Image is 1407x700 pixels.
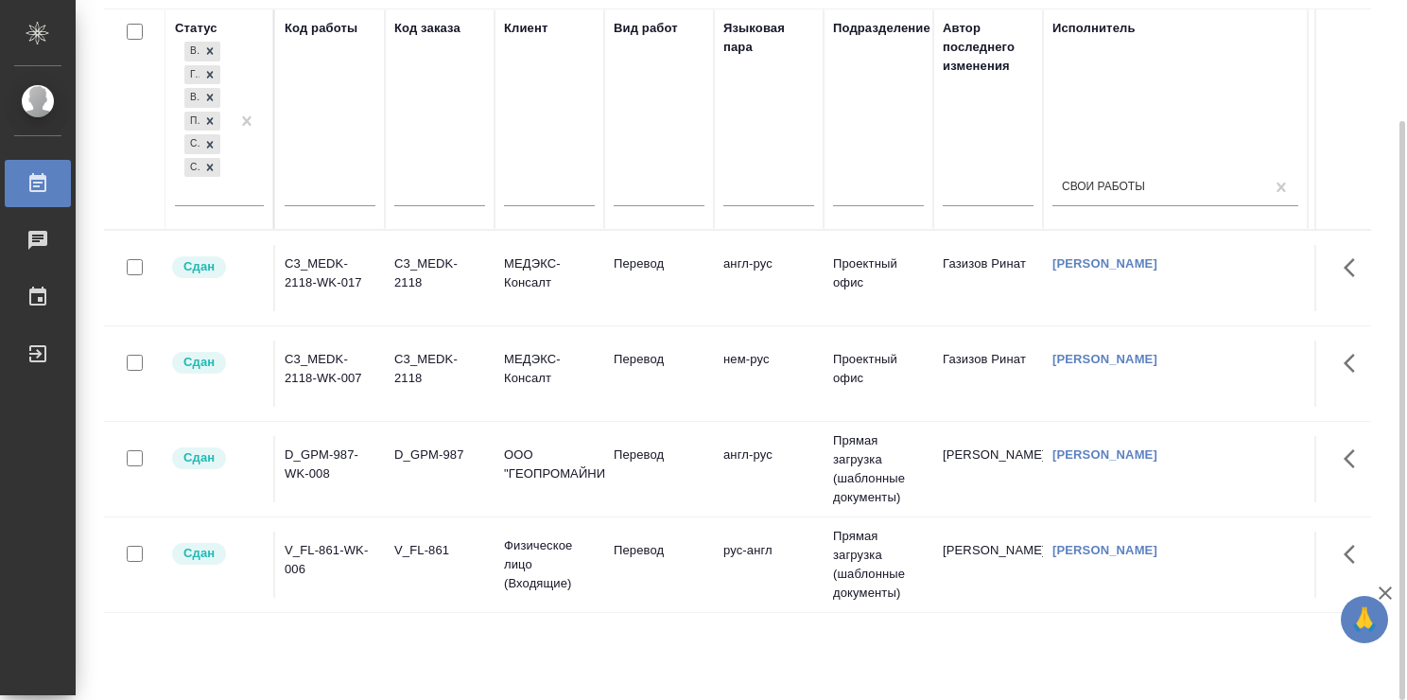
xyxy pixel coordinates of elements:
[833,19,930,38] div: Подразделение
[184,88,200,108] div: В работе
[182,63,222,87] div: В ожидании, Готов к работе, В работе, Подбор, Создан, Сдан
[943,19,1034,76] div: Автор последнего изменения
[170,350,264,376] div: Менеджер проверил работу исполнителя, передает ее на следующий этап
[184,42,200,61] div: В ожидании
[614,446,704,464] p: Перевод
[1332,436,1378,481] button: Здесь прячутся важные кнопки
[614,19,678,38] div: Вид работ
[182,132,222,156] div: В ожидании, Готов к работе, В работе, Подбор, Создан, Сдан
[933,245,1043,311] td: Газизов Ринат
[182,86,222,110] div: В ожидании, Готов к работе, В работе, Подбор, Создан, Сдан
[1052,19,1136,38] div: Исполнитель
[933,436,1043,502] td: [PERSON_NAME]
[1332,341,1378,386] button: Здесь прячутся важные кнопки
[1052,256,1157,271] a: [PERSON_NAME]
[714,245,824,311] td: англ-рус
[504,19,547,38] div: Клиент
[1052,352,1157,366] a: [PERSON_NAME]
[182,40,222,63] div: В ожидании, Готов к работе, В работе, Подбор, Создан, Сдан
[275,436,385,502] td: D_GPM-987-WK-008
[1052,447,1157,462] a: [PERSON_NAME]
[824,341,933,407] td: Проектный офис
[183,353,215,372] p: Сдан
[614,254,704,273] p: Перевод
[275,245,385,311] td: C3_MEDK-2118-WK-017
[933,532,1043,598] td: [PERSON_NAME]
[184,158,200,178] div: Сдан
[1062,179,1145,195] div: Свои работы
[394,19,460,38] div: Код заказа
[183,544,215,563] p: Сдан
[1341,596,1388,643] button: 🙏
[394,446,485,464] div: D_GPM-987
[184,134,200,154] div: Создан
[933,341,1043,407] td: Газизов Ринат
[1052,543,1157,557] a: [PERSON_NAME]
[504,446,595,483] p: ООО "ГЕОПРОМАЙНИНГ"
[714,532,824,598] td: рус-англ
[1332,245,1378,290] button: Здесь прячутся важные кнопки
[614,541,704,560] p: Перевод
[824,245,933,311] td: Проектный офис
[394,350,485,388] div: C3_MEDK-2118
[183,448,215,467] p: Сдан
[1348,600,1381,639] span: 🙏
[170,446,264,471] div: Менеджер проверил работу исполнителя, передает ее на следующий этап
[714,341,824,407] td: нем-рус
[182,110,222,133] div: В ожидании, Готов к работе, В работе, Подбор, Создан, Сдан
[275,532,385,598] td: V_FL-861-WK-006
[824,517,933,612] td: Прямая загрузка (шаблонные документы)
[175,19,217,38] div: Статус
[504,350,595,388] p: МЕДЭКС-Консалт
[824,422,933,516] td: Прямая загрузка (шаблонные документы)
[184,65,200,85] div: Готов к работе
[714,436,824,502] td: англ-рус
[1332,532,1378,577] button: Здесь прячутся важные кнопки
[614,350,704,369] p: Перевод
[170,254,264,280] div: Менеджер проверил работу исполнителя, передает ее на следующий этап
[182,156,222,180] div: В ожидании, Готов к работе, В работе, Подбор, Создан, Сдан
[504,254,595,292] p: МЕДЭКС-Консалт
[394,254,485,292] div: C3_MEDK-2118
[184,112,200,131] div: Подбор
[183,257,215,276] p: Сдан
[170,541,264,567] div: Менеджер проверил работу исполнителя, передает ее на следующий этап
[723,19,814,57] div: Языковая пара
[285,19,357,38] div: Код работы
[504,536,595,593] p: Физическое лицо (Входящие)
[394,541,485,560] div: V_FL-861
[275,341,385,407] td: C3_MEDK-2118-WK-007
